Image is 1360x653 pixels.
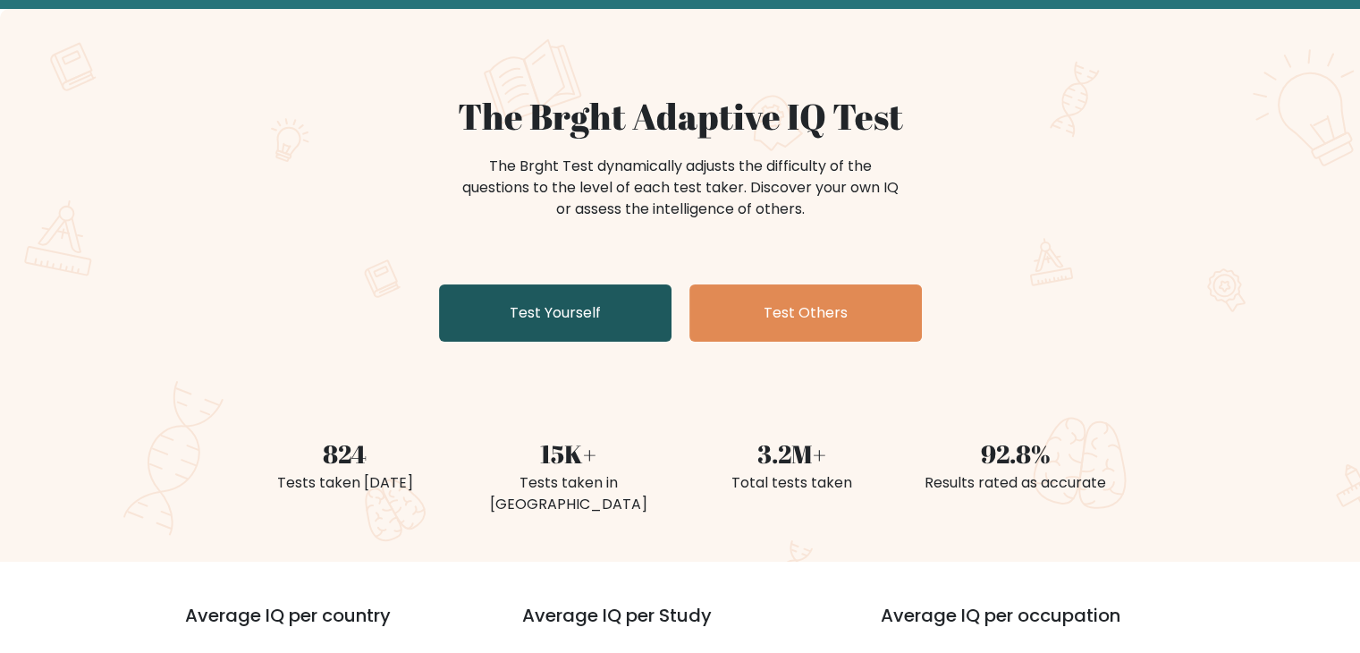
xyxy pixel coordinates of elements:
[915,435,1117,472] div: 92.8%
[881,605,1196,648] h3: Average IQ per occupation
[689,284,922,342] a: Test Others
[468,472,670,515] div: Tests taken in [GEOGRAPHIC_DATA]
[244,95,1117,138] h1: The Brght Adaptive IQ Test
[439,284,672,342] a: Test Yourself
[691,472,893,494] div: Total tests taken
[522,605,838,648] h3: Average IQ per Study
[185,605,458,648] h3: Average IQ per country
[244,472,446,494] div: Tests taken [DATE]
[244,435,446,472] div: 824
[468,435,670,472] div: 15K+
[457,156,904,220] div: The Brght Test dynamically adjusts the difficulty of the questions to the level of each test take...
[915,472,1117,494] div: Results rated as accurate
[691,435,893,472] div: 3.2M+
